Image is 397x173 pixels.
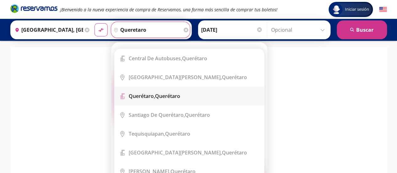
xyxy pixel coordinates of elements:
[129,149,247,156] div: Querétaro
[337,20,387,39] button: Buscar
[129,74,247,81] div: Querétaro
[10,4,57,15] a: Brand Logo
[129,93,155,100] b: Querétaro,
[129,55,207,62] div: Querétaro
[342,6,372,13] span: Iniciar sesión
[12,22,83,38] input: Buscar Origen
[129,130,165,137] b: Tequisquiapan,
[129,130,190,137] div: Querétaro
[10,4,57,13] i: Brand Logo
[129,111,210,118] div: Querétaro
[129,93,180,100] div: Querétaro
[271,22,327,38] input: Opcional
[60,7,277,13] em: ¡Bienvenido a la nueva experiencia de compra de Reservamos, una forma más sencilla de comprar tus...
[379,6,387,14] button: English
[129,149,222,156] b: [GEOGRAPHIC_DATA][PERSON_NAME],
[129,111,185,118] b: Santiago de Querétaro,
[201,22,263,38] input: Elegir Fecha
[129,55,182,62] b: Central de Autobuses,
[111,22,182,38] input: Buscar Destino
[129,74,222,81] b: [GEOGRAPHIC_DATA][PERSON_NAME],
